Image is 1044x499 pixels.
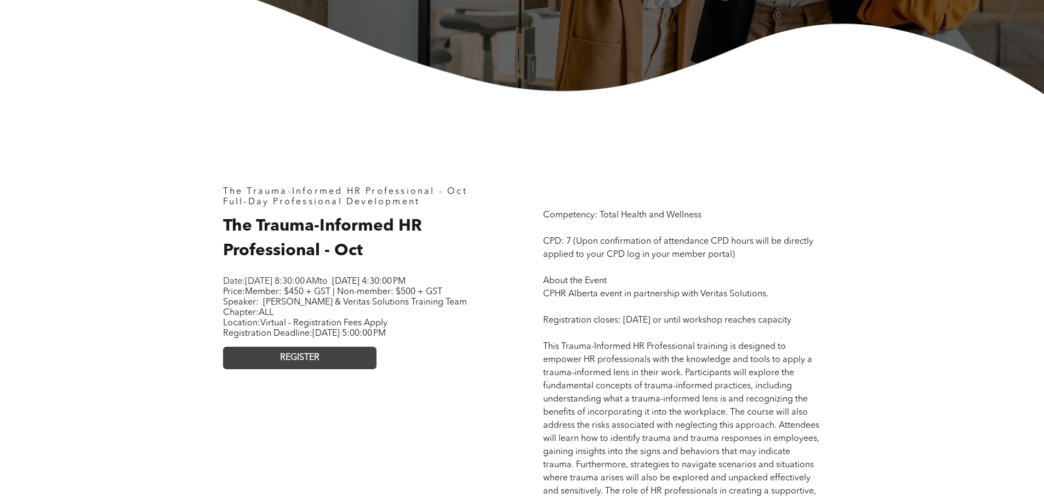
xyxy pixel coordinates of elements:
span: ALL [259,308,273,317]
span: Member: $450 + GST | Non-member: $500 + GST [245,288,442,296]
span: The Trauma-Informed HR Professional - Oct [223,218,422,259]
span: Virtual - Registration Fees Apply [260,319,387,328]
span: Speaker: [223,298,259,307]
span: [PERSON_NAME] & Veritas Solutions Training Team [263,298,467,307]
span: The Trauma-Informed HR Professional - Oct [223,187,467,196]
span: [DATE] 4:30:00 PM [332,277,406,286]
span: [DATE] 5:00:00 PM [312,329,386,338]
span: [DATE] 8:30:00 AM [245,277,320,286]
span: Price: [223,288,442,296]
span: REGISTER [280,353,320,363]
span: Date: to [223,277,328,286]
span: Chapter: [223,308,273,317]
span: Full-Day Professional Development [223,198,420,207]
span: Location: Registration Deadline: [223,319,387,338]
a: REGISTER [223,347,376,369]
